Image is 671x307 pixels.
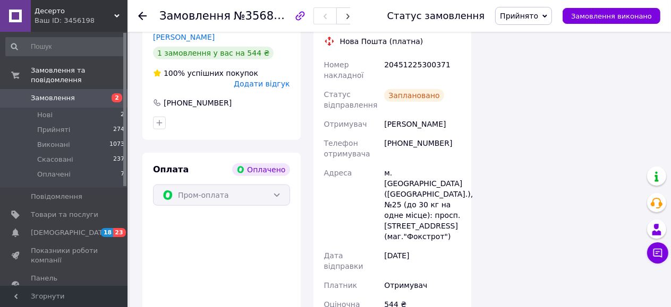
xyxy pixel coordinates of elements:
span: Платник [324,281,358,290]
div: м. [GEOGRAPHIC_DATA] ([GEOGRAPHIC_DATA].), №25 (до 30 кг на одне місце): просп. [STREET_ADDRESS] ... [382,163,463,246]
span: Замовлення [31,93,75,103]
span: №356843562 [234,9,309,22]
button: Замовлення виконано [563,8,660,24]
span: Нові [37,110,53,120]
a: [PERSON_NAME] [153,33,215,41]
input: Пошук [5,37,125,56]
span: 23 [113,228,125,237]
span: Замовлення [159,10,231,22]
span: Отримувач [324,120,367,128]
span: Показники роботи компанії [31,246,98,265]
span: Статус відправлення [324,90,378,109]
span: Замовлення та повідомлення [31,66,128,85]
span: 7 [121,170,124,179]
span: Замовлення виконано [571,12,652,20]
span: Панель управління [31,274,98,293]
div: [PERSON_NAME] [382,115,463,134]
div: Ваш ID: 3456198 [35,16,128,25]
span: 274 [113,125,124,135]
div: [DATE] [382,246,463,276]
span: Адреса [324,169,352,177]
span: Телефон отримувача [324,139,370,158]
div: успішних покупок [153,68,258,78]
span: Оплата [153,164,189,174]
span: Прийняті [37,125,70,135]
div: Отримувач [382,276,463,295]
div: 20451225300371 [382,55,463,85]
div: [PHONE_NUMBER] [163,98,233,108]
div: Заплановано [384,89,444,102]
span: Повідомлення [31,192,82,201]
span: Дата відправки [324,251,363,270]
span: Оплачені [37,170,71,179]
span: 2 [112,93,122,102]
span: Номер накладної [324,60,364,80]
span: Скасовані [37,155,73,164]
div: Статус замовлення [387,11,485,21]
button: Чат з покупцем [647,242,668,264]
span: Виконані [37,140,70,150]
div: [PHONE_NUMBER] [382,134,463,163]
span: 237 [113,155,124,164]
div: 1 замовлення у вас на 544 ₴ [153,47,274,59]
div: Оплачено [232,163,290,176]
span: 18 [101,228,113,237]
span: Десерто [35,6,114,16]
span: 100% [164,69,185,77]
div: Повернутися назад [138,11,147,21]
span: Прийнято [500,12,538,20]
span: Додати відгук [234,80,290,88]
div: Нова Пошта (платна) [337,36,426,47]
span: Товари та послуги [31,210,98,220]
span: [DEMOGRAPHIC_DATA] [31,228,109,238]
span: 1073 [109,140,124,150]
span: 2 [121,110,124,120]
